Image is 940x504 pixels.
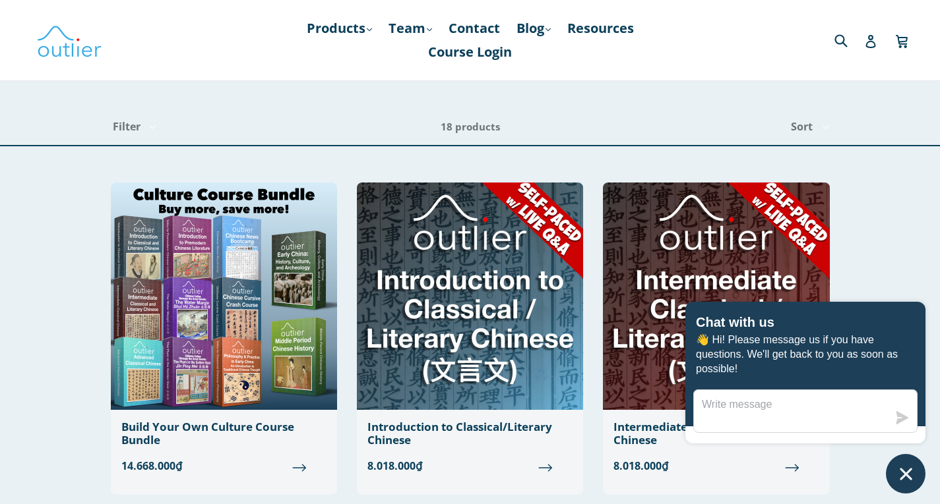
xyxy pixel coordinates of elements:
a: Blog [510,16,557,40]
div: Intermediate Classical/Literary Chinese [613,420,819,447]
a: Course Login [422,40,518,64]
a: Build Your Own Culture Course Bundle 14.668.000₫ [111,182,337,484]
span: 8.018.000₫ [613,458,819,474]
a: Resources [561,16,641,40]
inbox-online-store-chat: Shopify online store chat [681,302,929,493]
a: Intermediate Classical/Literary Chinese 8.018.000₫ [603,182,829,484]
a: Contact [442,16,507,40]
img: Build Your Own Culture Course Bundle [111,182,337,410]
input: Search [831,26,867,53]
img: Outlier Linguistics [36,21,102,59]
a: Introduction to Classical/Literary Chinese 8.018.000₫ [357,182,583,484]
span: 8.018.000₫ [367,458,573,474]
div: Introduction to Classical/Literary Chinese [367,420,573,447]
img: Intermediate Classical/Literary Chinese [603,182,829,410]
span: 14.668.000₫ [121,458,327,474]
div: Build Your Own Culture Course Bundle [121,420,327,447]
a: Team [382,16,439,40]
span: 18 products [441,120,500,133]
img: Introduction to Classical/Literary Chinese [357,182,583,410]
a: Products [300,16,379,40]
